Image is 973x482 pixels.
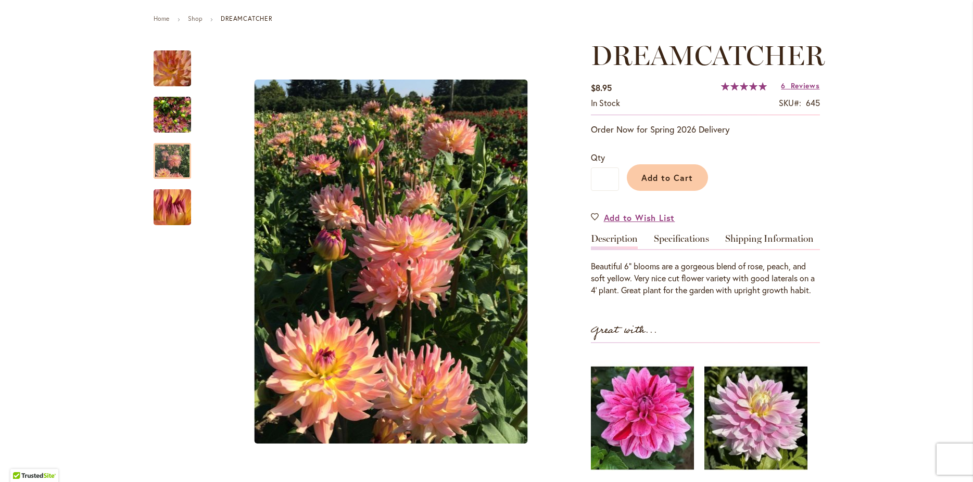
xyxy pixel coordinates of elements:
img: Dreamcatcher [136,33,208,105]
span: 6 [781,81,786,90]
span: Reviews [791,81,820,90]
div: Dreamcatcher [154,40,201,86]
img: Dreamcatcher [254,80,527,444]
span: Add to Wish List [604,212,675,224]
a: Description [591,234,638,249]
button: Add to Cart [627,164,708,191]
span: Add to Cart [641,172,693,183]
span: Qty [591,152,605,163]
p: Order Now for Spring 2026 Delivery [591,123,820,136]
span: DREAMCATCHER [591,39,825,72]
a: 6 Reviews [781,81,819,90]
span: In stock [591,97,620,108]
a: Add to Wish List [591,212,675,224]
div: Dreamcatcher [154,86,201,133]
a: Shipping Information [725,234,814,249]
iframe: Launch Accessibility Center [8,445,37,474]
div: 645 [806,97,820,109]
div: Beautiful 6" blooms are a gorgeous blend of rose, peach, and soft yellow. Very nice cut flower va... [591,260,820,296]
a: Shop [188,15,203,22]
strong: DREAMCATCHER [221,15,272,22]
a: Home [154,15,170,22]
span: $8.95 [591,82,612,93]
a: Specifications [654,234,709,249]
div: Detailed Product Info [591,234,820,296]
strong: SKU [779,97,801,108]
div: Dreamcatcher [154,179,191,225]
div: Dreamcatcher [154,133,201,179]
div: 100% [721,82,767,90]
div: Availability [591,97,620,109]
img: Dreamcatcher [154,90,191,140]
img: Dreamcatcher [135,172,209,243]
strong: Great with... [591,322,658,339]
